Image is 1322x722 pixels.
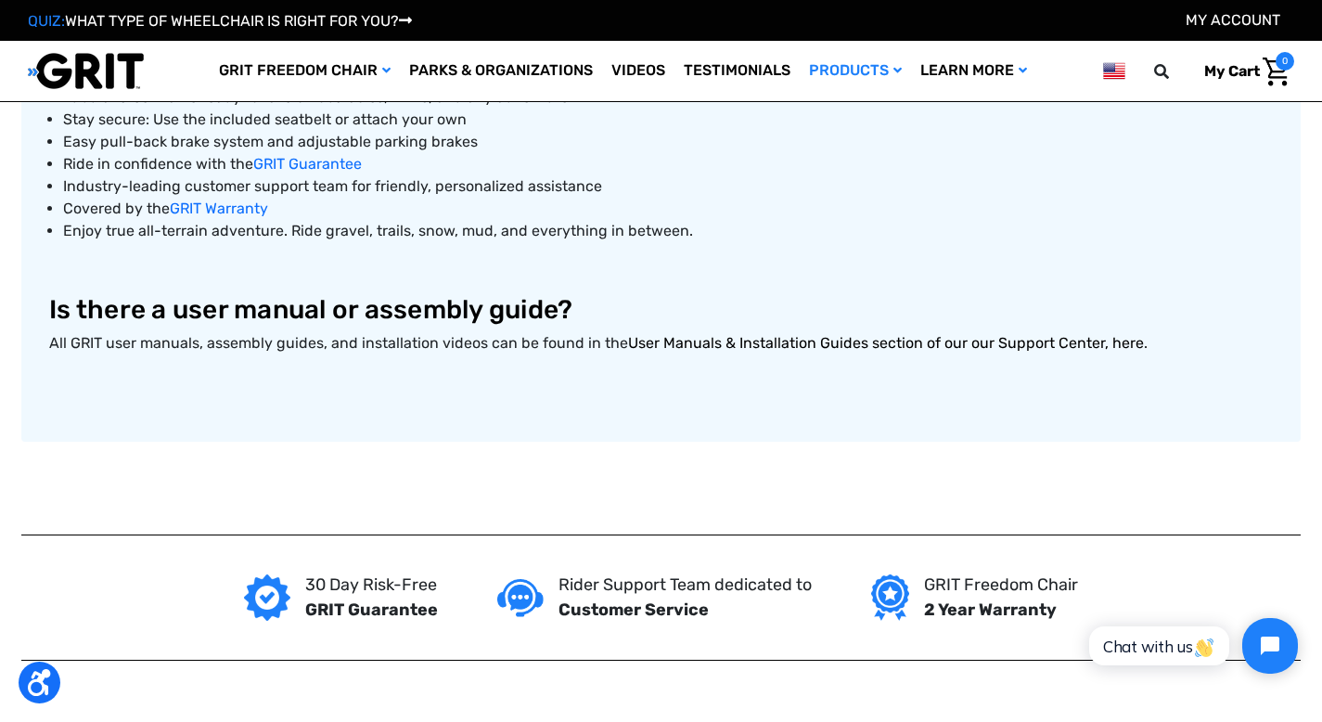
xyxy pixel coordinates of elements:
span: Covered by the [63,200,170,217]
a: GRIT Warranty [170,200,268,217]
h3: Is there a user manual or assembly guide? [49,294,1273,326]
span: My Cart [1204,62,1260,80]
a: GRIT Freedom Chair [210,41,400,101]
img: Rider Support Team dedicated to Customer Service [497,579,544,617]
span: QUIZ: [28,12,65,30]
strong: Customer Service [558,600,709,620]
a: Account [1186,11,1280,29]
p: All GRIT user manuals, assembly guides, and installation videos can be found in the . [49,332,1273,355]
span: Stay secure: Use the included seatbelt or attach your own [63,110,467,128]
span: Ride in confidence with the [63,155,253,173]
a: GRIT Guarantee [253,155,362,173]
span: Tubular steel frame ready to take on obstacles, limits, and any adventure [63,88,569,106]
a: Videos [602,41,674,101]
a: QUIZ:WHAT TYPE OF WHEELCHAIR IS RIGHT FOR YOU? [28,12,412,30]
span: Enjoy true all-terrain adventure. Ride gravel, trails, snow, mud, and everything in between. [63,222,693,239]
p: Rider Support Team dedicated to [558,573,812,598]
span: Easy pull-back brake system and adjustable parking brakes [63,133,478,150]
strong: 2 Year Warranty [924,600,1057,620]
p: GRIT Freedom Chair [924,573,1078,598]
a: Testimonials [674,41,800,101]
input: Search [1162,52,1190,91]
img: GRIT Freedom Chair 2 Year Warranty [871,574,909,621]
a: Learn More [911,41,1036,101]
strong: GRIT Guarantee [305,600,438,620]
iframe: Tidio Chat [1069,602,1314,690]
a: User Manuals & Installation Guides section of our our Support Center, here [628,334,1144,352]
img: us.png [1103,59,1125,83]
span: Industry-leading customer support team for friendly, personalized assistance [63,177,602,195]
span: 0 [1276,52,1294,71]
img: GRIT All-Terrain Wheelchair and Mobility Equipment [28,52,144,90]
a: Parks & Organizations [400,41,602,101]
p: 30 Day Risk-Free [305,573,438,598]
a: Cart with 0 items [1190,52,1294,91]
img: 30 Day Risk-Free GRIT Guarantee [244,574,290,621]
img: Cart [1263,58,1290,86]
a: Products [800,41,911,101]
